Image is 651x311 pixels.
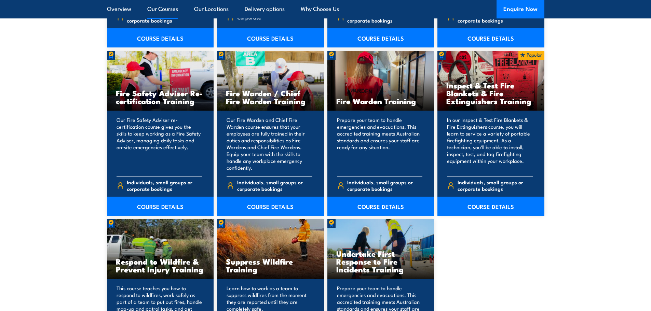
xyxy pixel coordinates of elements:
[437,28,544,47] a: COURSE DETAILS
[336,97,425,105] h3: Fire Warden Training
[447,116,533,171] p: In our Inspect & Test Fire Blankets & Fire Extinguishers course, you will learn to service a vari...
[347,11,422,24] span: Individuals, small groups or corporate bookings
[127,179,202,192] span: Individuals, small groups or corporate bookings
[237,179,312,192] span: Individuals, small groups or corporate bookings
[116,89,205,105] h3: Fire Safety Adviser Re-certification Training
[347,179,422,192] span: Individuals, small groups or corporate bookings
[446,81,535,105] h3: Inspect & Test Fire Blankets & Fire Extinguishers Training
[336,250,425,273] h3: Undertake First Response to Fire Incidents Training
[327,28,434,47] a: COURSE DETAILS
[107,197,214,216] a: COURSE DETAILS
[327,197,434,216] a: COURSE DETAILS
[226,257,315,273] h3: Suppress Wildfire Training
[437,197,544,216] a: COURSE DETAILS
[458,179,533,192] span: Individuals, small groups or corporate bookings
[217,28,324,47] a: COURSE DETAILS
[227,116,312,171] p: Our Fire Warden and Chief Fire Warden course ensures that your employees are fully trained in the...
[217,197,324,216] a: COURSE DETAILS
[127,11,202,24] span: Individuals, small groups or corporate bookings
[226,89,315,105] h3: Fire Warden / Chief Fire Warden Training
[117,116,202,171] p: Our Fire Safety Adviser re-certification course gives you the skills to keep working as a Fire Sa...
[337,116,423,171] p: Prepare your team to handle emergencies and evacuations. This accredited training meets Australia...
[116,257,205,273] h3: Respond to Wildfire & Prevent Injury Training
[107,28,214,47] a: COURSE DETAILS
[458,11,533,24] span: Individuals, small groups or corporate bookings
